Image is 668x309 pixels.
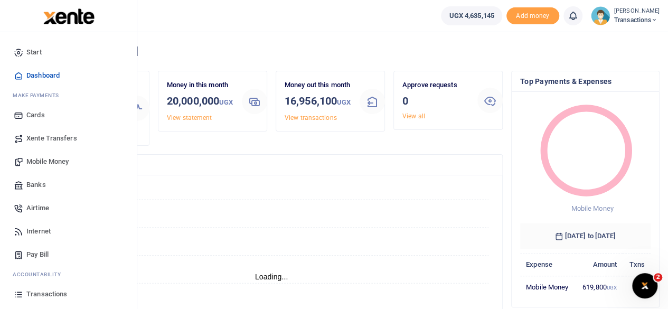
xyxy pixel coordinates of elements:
a: Airtime [8,196,128,220]
a: Cards [8,104,128,127]
p: Money out this month [285,80,351,91]
span: Airtime [26,203,49,213]
iframe: Intercom live chat [632,273,657,298]
li: Toup your wallet [506,7,559,25]
span: Mobile Money [571,204,613,212]
h4: Hello [PERSON_NAME] [40,45,660,57]
p: Money in this month [167,80,233,91]
span: countability [21,270,61,278]
span: ake Payments [18,91,59,99]
small: UGX [337,98,351,106]
span: Cards [26,110,45,120]
small: UGX [219,98,233,106]
span: Transactions [26,289,67,299]
span: Xente Transfers [26,133,77,144]
a: Xente Transfers [8,127,128,150]
td: 3 [623,276,651,298]
li: M [8,87,128,104]
span: UGX 4,635,145 [449,11,494,21]
span: Add money [506,7,559,25]
a: View all [402,113,425,120]
h4: Top Payments & Expenses [520,76,651,87]
li: Ac [8,266,128,283]
a: logo-small logo-large logo-large [42,12,95,20]
a: Pay Bill [8,243,128,266]
img: logo-large [43,8,95,24]
a: Internet [8,220,128,243]
h4: Transactions Overview [49,159,494,171]
p: Approve requests [402,80,469,91]
span: Start [26,47,42,58]
a: Start [8,41,128,64]
a: Mobile Money [8,150,128,173]
text: Loading... [255,273,288,281]
a: View statement [167,114,212,121]
a: Banks [8,173,128,196]
a: profile-user [PERSON_NAME] Transactions [591,6,660,25]
h3: 16,956,100 [285,93,351,110]
img: profile-user [591,6,610,25]
h3: 0 [402,93,469,109]
span: Mobile Money [26,156,69,167]
a: Dashboard [8,64,128,87]
span: Dashboard [26,70,60,81]
small: [PERSON_NAME] [614,7,660,16]
span: Transactions [614,15,660,25]
span: Pay Bill [26,249,49,260]
td: 619,800 [576,276,623,298]
li: Wallet ballance [437,6,506,25]
th: Amount [576,253,623,276]
th: Txns [623,253,651,276]
span: 2 [654,273,662,282]
a: Add money [506,11,559,19]
h3: 20,000,000 [167,93,233,110]
a: View transactions [285,114,337,121]
span: Internet [26,226,51,237]
a: Transactions [8,283,128,306]
a: UGX 4,635,145 [441,6,502,25]
small: UGX [607,285,617,291]
td: Mobile Money [520,276,576,298]
th: Expense [520,253,576,276]
span: Banks [26,180,46,190]
h6: [DATE] to [DATE] [520,223,651,249]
